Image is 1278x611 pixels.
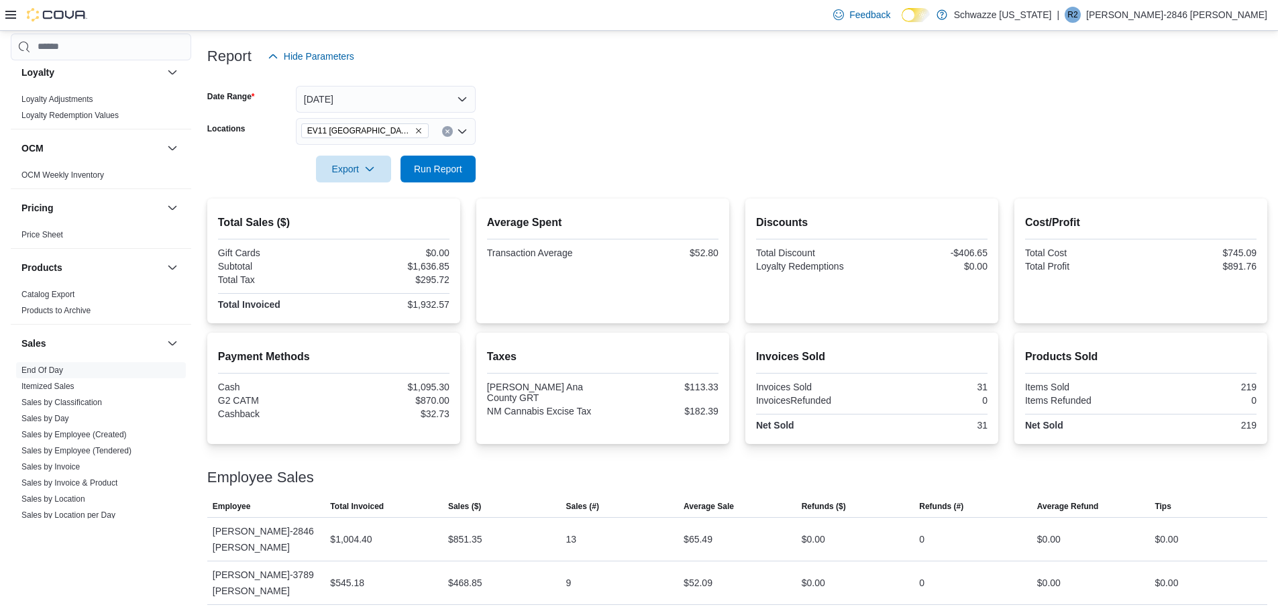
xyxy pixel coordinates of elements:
[414,162,462,176] span: Run Report
[21,305,91,316] span: Products to Archive
[21,337,162,350] button: Sales
[21,462,80,471] a: Sales by Invoice
[21,170,104,180] a: OCM Weekly Inventory
[21,289,74,300] span: Catalog Export
[284,50,354,63] span: Hide Parameters
[21,365,63,376] span: End Of Day
[448,501,481,512] span: Sales ($)
[11,91,191,129] div: Loyalty
[21,510,115,520] a: Sales by Location per Day
[11,362,191,593] div: Sales
[919,501,963,512] span: Refunds (#)
[218,274,331,285] div: Total Tax
[21,494,85,504] a: Sales by Location
[218,247,331,258] div: Gift Cards
[566,501,599,512] span: Sales (#)
[21,446,131,455] a: Sales by Employee (Tendered)
[1025,382,1138,392] div: Items Sold
[874,382,988,392] div: 31
[164,64,180,80] button: Loyalty
[21,430,127,439] a: Sales by Employee (Created)
[849,8,890,21] span: Feedback
[442,126,453,137] button: Clear input
[605,406,718,416] div: $182.39
[207,469,314,486] h3: Employee Sales
[1025,395,1138,406] div: Items Refunded
[1143,395,1257,406] div: 0
[1143,420,1257,431] div: 219
[1037,575,1061,591] div: $0.00
[1065,7,1081,23] div: Rebecca-2846 Portillo
[487,349,718,365] h2: Taxes
[330,575,364,591] div: $545.18
[1025,247,1138,258] div: Total Cost
[919,575,924,591] div: 0
[605,382,718,392] div: $113.33
[802,531,825,547] div: $0.00
[336,382,449,392] div: $1,095.30
[21,413,69,424] span: Sales by Day
[1143,382,1257,392] div: 219
[21,95,93,104] a: Loyalty Adjustments
[802,575,825,591] div: $0.00
[1025,420,1063,431] strong: Net Sold
[487,382,600,403] div: [PERSON_NAME] Ana County GRT
[1025,215,1257,231] h2: Cost/Profit
[684,575,712,591] div: $52.09
[218,395,331,406] div: G2 CATM
[218,408,331,419] div: Cashback
[1155,501,1171,512] span: Tips
[164,335,180,351] button: Sales
[336,261,449,272] div: $1,636.85
[164,200,180,216] button: Pricing
[218,261,331,272] div: Subtotal
[301,123,429,138] span: EV11 Las Cruces South Valley
[21,414,69,423] a: Sales by Day
[21,94,93,105] span: Loyalty Adjustments
[164,260,180,276] button: Products
[874,420,988,431] div: 31
[21,398,102,407] a: Sales by Classification
[566,575,572,591] div: 9
[21,142,162,155] button: OCM
[336,395,449,406] div: $870.00
[330,531,372,547] div: $1,004.40
[11,167,191,188] div: OCM
[457,126,468,137] button: Open list of options
[336,247,449,258] div: $0.00
[828,1,896,28] a: Feedback
[401,156,476,182] button: Run Report
[21,397,102,408] span: Sales by Classification
[21,66,54,79] h3: Loyalty
[684,531,712,547] div: $65.49
[11,227,191,248] div: Pricing
[21,381,74,392] span: Itemized Sales
[756,261,869,272] div: Loyalty Redemptions
[1155,531,1178,547] div: $0.00
[336,408,449,419] div: $32.73
[336,274,449,285] div: $295.72
[605,247,718,258] div: $52.80
[21,261,62,274] h3: Products
[487,215,718,231] h2: Average Spent
[21,445,131,456] span: Sales by Employee (Tendered)
[919,531,924,547] div: 0
[756,247,869,258] div: Total Discount
[1057,7,1059,23] p: |
[1067,7,1077,23] span: R2
[902,22,902,23] span: Dark Mode
[218,382,331,392] div: Cash
[21,261,162,274] button: Products
[21,201,162,215] button: Pricing
[296,86,476,113] button: [DATE]
[21,366,63,375] a: End Of Day
[756,349,988,365] h2: Invoices Sold
[566,531,577,547] div: 13
[21,337,46,350] h3: Sales
[1025,349,1257,365] h2: Products Sold
[218,215,449,231] h2: Total Sales ($)
[684,501,734,512] span: Average Sale
[316,156,391,182] button: Export
[21,306,91,315] a: Products to Archive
